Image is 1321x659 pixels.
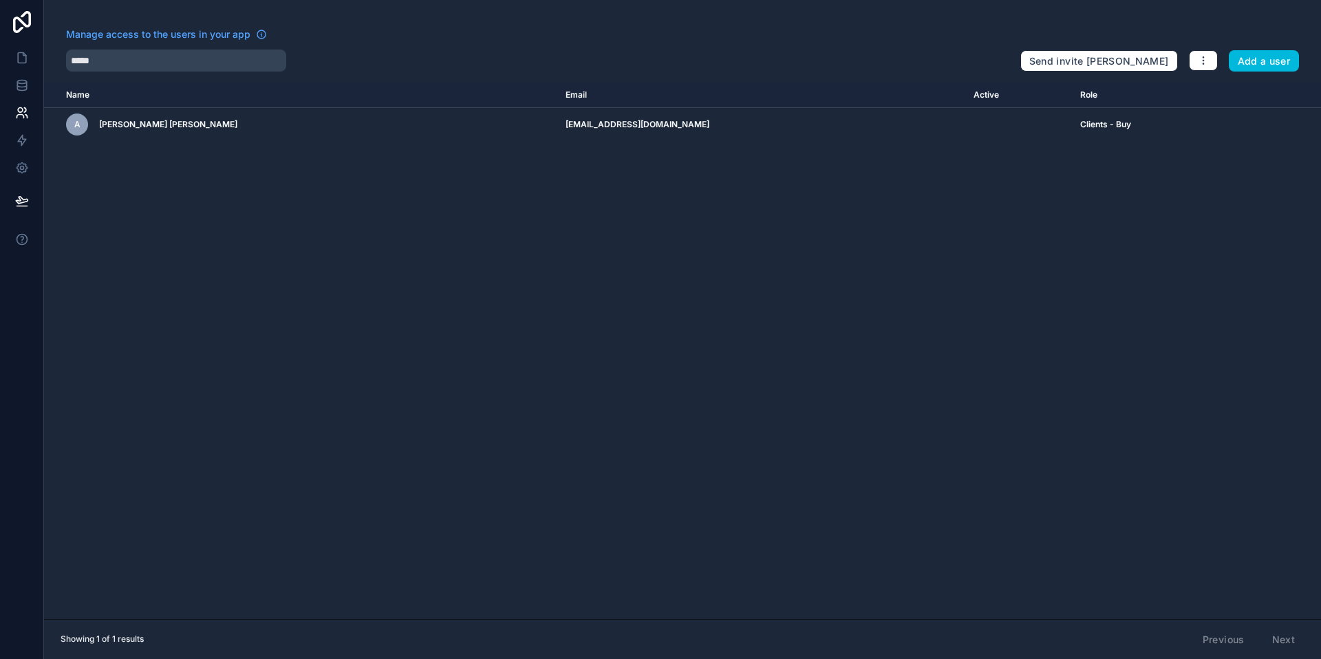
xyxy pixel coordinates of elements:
span: Showing 1 of 1 results [61,634,144,645]
span: A [74,119,80,130]
span: Manage access to the users in your app [66,28,250,41]
span: Clients - Buy [1080,119,1131,130]
button: Send invite [PERSON_NAME] [1020,50,1178,72]
div: scrollable content [44,83,1321,619]
button: Add a user [1229,50,1300,72]
th: Role [1072,83,1244,108]
td: [EMAIL_ADDRESS][DOMAIN_NAME] [557,108,965,142]
th: Email [557,83,965,108]
th: Name [44,83,557,108]
th: Active [965,83,1072,108]
a: Manage access to the users in your app [66,28,267,41]
span: [PERSON_NAME] [PERSON_NAME] [99,119,237,130]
